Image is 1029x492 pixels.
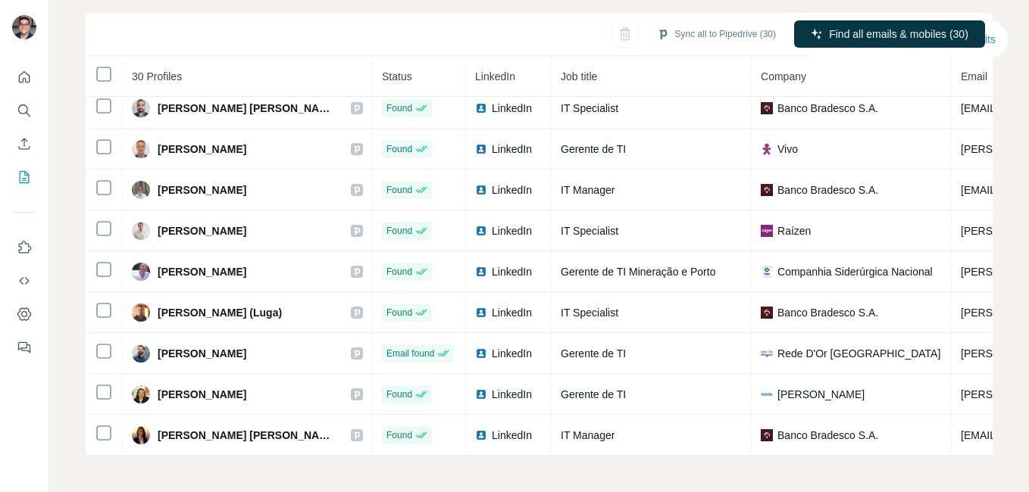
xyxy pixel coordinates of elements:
span: LinkedIn [492,264,532,279]
span: IT Specialist [561,102,618,114]
span: IT Manager [561,429,615,441]
span: Found [386,183,412,197]
img: Avatar [132,263,150,281]
span: [PERSON_NAME] [158,264,246,279]
img: Avatar [132,426,150,444]
button: My lists [12,163,36,191]
span: Job title [561,70,597,83]
img: LinkedIn logo [475,225,487,237]
img: LinkedIn logo [475,184,487,196]
span: [PERSON_NAME] [158,223,246,238]
img: Avatar [132,99,150,117]
span: IT Specialist [561,225,618,237]
span: [PERSON_NAME] [158,387,246,402]
button: Search [12,97,36,124]
span: Status [382,70,412,83]
span: LinkedIn [492,101,532,116]
img: company-logo [761,143,773,155]
span: Found [386,142,412,156]
button: Use Surfe on LinkedIn [12,234,36,261]
span: Found [386,388,412,401]
span: Found [386,224,412,238]
img: LinkedIn logo [475,143,487,155]
span: Gerente de TI [561,347,626,360]
button: Feedback [12,334,36,361]
img: company-logo [761,347,773,360]
img: LinkedIn logo [475,429,487,441]
button: Sync all to Pipedrive (30) [646,23,787,45]
img: Avatar [132,222,150,240]
span: IT Specialist [561,307,618,319]
img: LinkedIn logo [475,388,487,400]
img: LinkedIn logo [475,266,487,278]
span: Raízen [777,223,811,238]
img: company-logo [761,429,773,441]
span: Found [386,265,412,279]
img: Avatar [132,385,150,403]
span: Rede D'Or [GEOGRAPHIC_DATA] [777,346,940,361]
img: Avatar [12,15,36,39]
span: LinkedIn [475,70,515,83]
span: LinkedIn [492,387,532,402]
img: company-logo [761,307,773,319]
span: Banco Bradesco S.A. [777,182,878,198]
span: IT Manager [561,184,615,196]
span: Banco Bradesco S.A. [777,101,878,116]
span: LinkedIn [492,182,532,198]
span: 30 Profiles [132,70,182,83]
img: company-logo [761,102,773,114]
span: Gerente de TI [561,388,626,400]
span: LinkedIn [492,305,532,320]
span: Company [761,70,806,83]
button: Quick start [12,64,36,91]
span: LinkedIn [492,142,532,157]
span: [PERSON_NAME] [158,142,246,157]
span: LinkedIn [492,223,532,238]
span: Email found [386,347,434,360]
span: [PERSON_NAME] [777,387,865,402]
span: Found [386,428,412,442]
span: [PERSON_NAME] [PERSON_NAME] [158,101,336,116]
span: LinkedIn [492,428,532,443]
span: Banco Bradesco S.A. [777,305,878,320]
img: Avatar [132,140,150,158]
img: company-logo [761,225,773,237]
span: Gerente de TI Mineração e Porto [561,266,715,278]
span: [PERSON_NAME] [PERSON_NAME] [158,428,336,443]
span: Email [961,70,987,83]
span: Vivo [777,142,798,157]
span: Found [386,101,412,115]
span: Gerente de TI [561,143,626,155]
button: Enrich CSV [12,130,36,157]
img: Avatar [132,181,150,199]
span: LinkedIn [492,346,532,361]
button: Dashboard [12,300,36,328]
span: Banco Bradesco S.A. [777,428,878,443]
img: company-logo [761,184,773,196]
img: LinkedIn logo [475,102,487,114]
span: [PERSON_NAME] [158,182,246,198]
span: [PERSON_NAME] (Luga) [158,305,282,320]
img: Avatar [132,344,150,363]
span: Companhia Siderúrgica Nacional [777,264,933,279]
img: Avatar [132,304,150,322]
img: LinkedIn logo [475,347,487,360]
span: Found [386,306,412,319]
span: [PERSON_NAME] [158,346,246,361]
img: company-logo [761,388,773,400]
img: company-logo [761,266,773,278]
img: LinkedIn logo [475,307,487,319]
span: Find all emails & mobiles (30) [829,26,968,42]
button: Find all emails & mobiles (30) [794,20,985,48]
button: Use Surfe API [12,267,36,294]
